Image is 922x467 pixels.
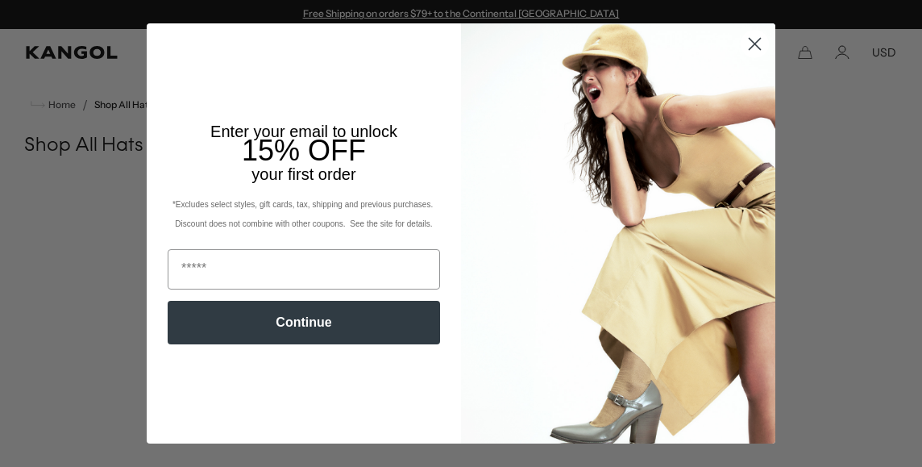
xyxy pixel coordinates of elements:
[168,249,440,290] input: Email
[210,123,397,140] span: Enter your email to unlock
[168,301,440,344] button: Continue
[461,23,775,443] img: 93be19ad-e773-4382-80b9-c9d740c9197f.jpeg
[741,30,769,58] button: Close dialog
[172,200,435,228] span: *Excludes select styles, gift cards, tax, shipping and previous purchases. Discount does not comb...
[242,134,366,167] span: 15% OFF
[251,165,355,183] span: your first order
